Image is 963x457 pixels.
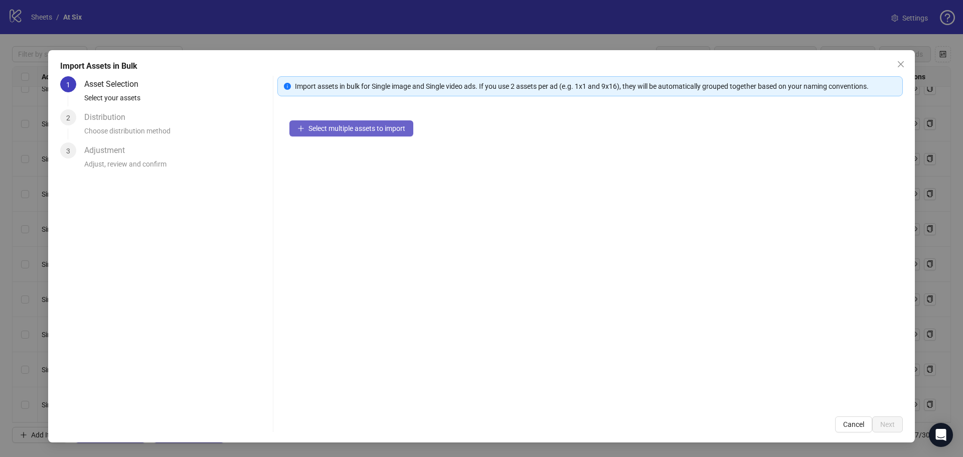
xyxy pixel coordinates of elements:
span: Select multiple assets to import [308,124,405,132]
button: Close [893,56,909,72]
span: plus [297,125,304,132]
div: Distribution [84,109,133,125]
span: 1 [66,81,70,89]
div: Choose distribution method [84,125,269,142]
span: Cancel [843,420,864,428]
button: Next [872,416,903,432]
span: 2 [66,114,70,122]
div: Import assets in bulk for Single image and Single video ads. If you use 2 assets per ad (e.g. 1x1... [295,81,896,92]
button: Select multiple assets to import [289,120,413,136]
div: Open Intercom Messenger [929,423,953,447]
div: Adjustment [84,142,133,159]
button: Cancel [835,416,872,432]
span: close [897,60,905,68]
div: Adjust, review and confirm [84,159,269,176]
div: Select your assets [84,92,269,109]
div: Asset Selection [84,76,146,92]
span: 3 [66,147,70,155]
span: info-circle [284,83,291,90]
div: Import Assets in Bulk [60,60,903,72]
